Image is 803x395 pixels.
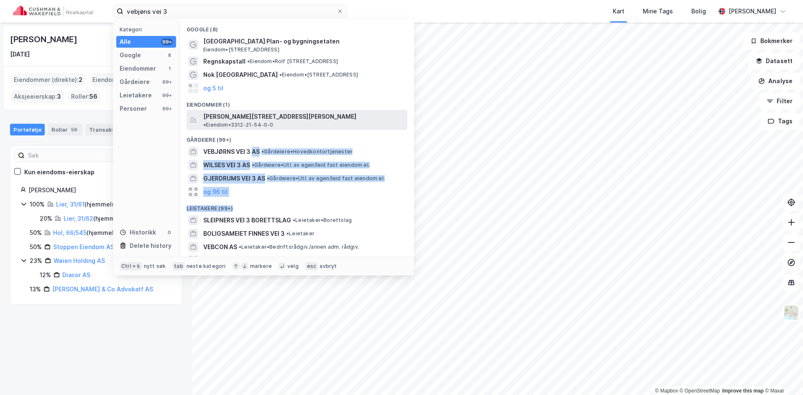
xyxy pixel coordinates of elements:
div: 8 [166,52,173,59]
div: avbryt [320,263,337,270]
span: BOLIGSAMEIET FINNES VEI 3 [203,229,285,239]
div: Aksjeeierskap : [10,90,64,103]
span: Gårdeiere • Hovedkontortjenester [261,148,353,155]
div: Kategori [120,26,176,33]
span: GJERDRUMS VEI 3 AS [203,173,265,183]
a: Lier, 31/62 [64,215,93,222]
button: og 96 til [203,255,228,265]
a: [PERSON_NAME] & Co Advokatf AS [52,285,153,293]
div: Mine Tags [643,6,673,16]
span: Eiendom • 3312-21-54-0-0 [203,122,274,128]
a: Lier, 31/61 [56,201,84,208]
a: Improve this map [722,388,764,394]
div: [PERSON_NAME] [729,6,776,16]
div: 13% [30,284,41,294]
span: • [239,244,241,250]
span: 56 [90,92,97,102]
div: Roller [48,124,82,135]
a: Wøien Holding AS [54,257,105,264]
div: Alle [120,37,131,47]
div: 23% [30,256,42,266]
span: • [267,175,269,181]
div: Historikk [120,227,156,237]
a: OpenStreetMap [680,388,720,394]
div: Roller : [68,90,101,103]
div: 12% [40,270,51,280]
div: 1 [166,65,173,72]
span: Eiendom • [STREET_ADDRESS] [279,71,358,78]
span: • [293,217,295,223]
div: 56 [69,125,79,134]
div: Eiendommer [120,64,156,74]
img: cushman-wakefield-realkapital-logo.202ea83816669bd177139c58696a8fa1.svg [13,5,93,17]
div: Portefølje [10,124,45,135]
div: nytt søk [144,263,166,270]
input: Søk på adresse, matrikkel, gårdeiere, leietakere eller personer [123,5,337,18]
span: VEBCON AS [203,242,237,252]
div: markere [250,263,272,270]
button: og 5 til [203,83,223,93]
span: Leietaker [286,230,315,237]
button: Bokmerker [743,33,800,49]
div: Kun eiendoms-eierskap [24,167,95,177]
span: • [286,230,289,237]
span: Leietaker • Bedriftsrådgiv./annen adm. rådgiv. [239,244,359,250]
span: Gårdeiere • Utl. av egen/leid fast eiendom el. [267,175,385,182]
span: Eiendom • [STREET_ADDRESS] [203,46,279,53]
div: ( hjemmelshaver ) [64,214,142,224]
div: Eiendommer (direkte) : [10,73,86,87]
span: • [261,148,264,155]
span: Eiendom • Rolf [STREET_ADDRESS] [247,58,338,65]
div: 100% [30,199,45,209]
div: Leietakere [120,90,152,100]
div: Google (8) [180,20,414,35]
span: WILSES VEI 3 AS [203,160,250,170]
div: Gårdeiere [120,77,150,87]
div: 50% [30,242,42,252]
div: Kontrollprogram for chat [761,355,803,395]
div: Eiendommer (Indirekte) : [89,73,169,87]
span: Nok [GEOGRAPHIC_DATA] [203,70,278,80]
a: Stoppen Eiendom AS [53,243,114,250]
iframe: Chat Widget [761,355,803,395]
div: [DATE] [10,49,30,59]
span: 2 [79,75,82,85]
div: neste kategori [187,263,226,270]
span: Regnskapstall [203,56,246,66]
div: tab [172,262,185,270]
span: Leietaker • Borettslag [293,217,352,224]
div: Bolig [691,6,706,16]
span: • [247,58,250,64]
div: 99+ [161,38,173,45]
div: 0 [166,229,173,236]
div: Kart [613,6,624,16]
span: VEBJØRNS VEI 3 AS [203,147,260,157]
span: [PERSON_NAME][STREET_ADDRESS][PERSON_NAME] [203,112,356,122]
button: og 96 til [203,187,228,197]
div: Delete history [130,241,171,251]
a: Diacor AS [62,271,90,278]
button: Tags [761,113,800,130]
div: Google [120,50,141,60]
div: Leietakere (99+) [180,199,414,214]
div: 50% [30,228,42,238]
div: Personer [120,104,147,114]
div: Ctrl + k [120,262,142,270]
span: [GEOGRAPHIC_DATA] Plan- og bygningsetaten [203,36,404,46]
div: 20% [40,214,52,224]
div: ( hjemmelshaver ) [53,228,135,238]
div: Eiendommer (1) [180,95,414,110]
span: SLEIPNERS VEI 3 BORETTSLAG [203,215,291,225]
a: Mapbox [655,388,678,394]
button: Filter [760,93,800,110]
div: 99+ [161,92,173,99]
img: Z [783,305,799,321]
span: • [203,122,206,128]
input: Søk [25,149,116,162]
div: 99+ [161,79,173,85]
div: [PERSON_NAME] [10,33,79,46]
span: 3 [57,92,61,102]
div: [PERSON_NAME] [28,185,172,195]
div: 99+ [161,105,173,112]
a: Hol, 66/545 [53,229,87,236]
